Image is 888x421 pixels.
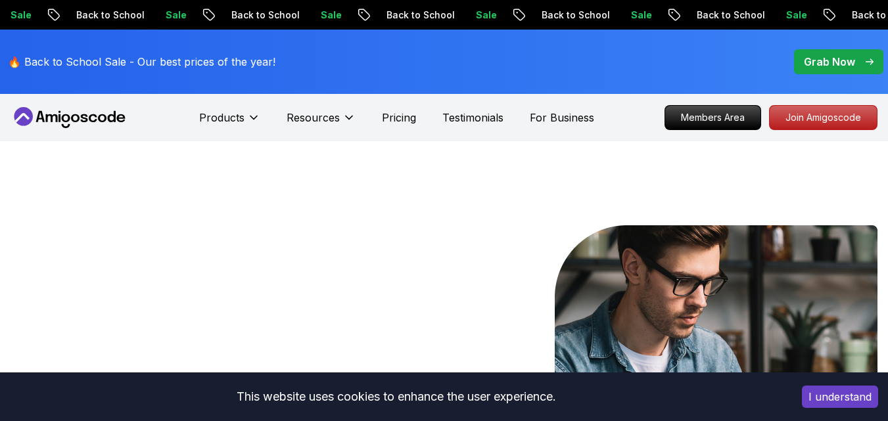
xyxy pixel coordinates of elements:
p: 🔥 Back to School Sale - Our best prices of the year! [8,54,275,70]
a: Join Amigoscode [769,105,877,130]
p: Back to School [374,9,463,22]
p: Back to School [64,9,153,22]
p: Back to School [684,9,774,22]
p: Back to School [529,9,619,22]
p: Resources [287,110,340,125]
button: Resources [287,110,356,136]
p: Sale [463,9,505,22]
p: Sale [308,9,350,22]
a: Members Area [665,105,761,130]
p: Sale [619,9,661,22]
p: Back to School [219,9,308,22]
button: Accept cookies [802,386,878,408]
p: Members Area [665,106,760,129]
p: Sale [774,9,816,22]
button: Products [199,110,260,136]
h1: Go From Learning to Hired: Master Java, Spring Boot & Cloud Skills That Get You the [11,225,360,415]
p: Sale [153,9,195,22]
p: Grab Now [804,54,855,70]
a: Pricing [382,110,416,125]
p: Join Amigoscode [770,106,877,129]
div: This website uses cookies to enhance the user experience. [10,382,782,411]
a: Testimonials [442,110,503,125]
p: Products [199,110,245,125]
a: For Business [530,110,594,125]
